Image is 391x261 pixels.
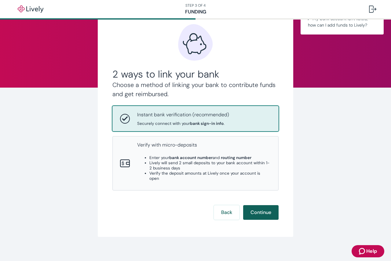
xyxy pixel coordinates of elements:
summary: My bank account isn't listed, how can I add funds to Lively? [305,14,379,30]
h4: Choose a method of linking your bank to contribute funds and get reimbursed. [112,80,279,99]
button: Back [214,205,239,220]
strong: routing number [221,155,251,160]
button: Continue [243,205,279,220]
button: Log out [364,2,381,16]
li: Enter your and [149,155,271,160]
svg: Micro-deposits [120,158,130,168]
svg: Zendesk support icon [359,248,366,255]
button: Instant bank verificationInstant bank verification (recommended)Securely connect with yourbank si... [113,106,278,131]
span: Securely connect with your . [137,121,229,126]
img: Lively [13,5,48,13]
li: Verify the deposit amounts at Lively once your account is open [149,171,271,181]
svg: Instant bank verification [120,114,130,124]
li: Lively will send 2 small deposits to your bank account within 1-2 business days [149,160,271,171]
span: Help [366,248,377,255]
p: Instant bank verification (recommended) [137,111,229,118]
button: Zendesk support iconHelp [352,245,384,257]
button: Micro-depositsVerify with micro-depositsEnter yourbank account numberand routing numberLively wil... [113,136,278,190]
strong: bank account number [169,155,213,160]
h2: 2 ways to link your bank [112,68,279,80]
p: Verify with micro-deposits [137,141,271,149]
strong: bank sign-in info [190,121,224,126]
